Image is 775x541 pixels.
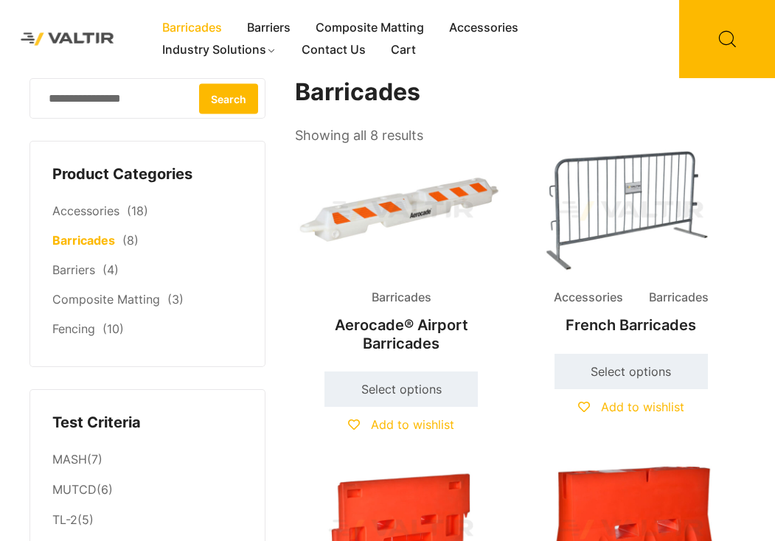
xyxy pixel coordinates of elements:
[543,287,634,309] span: Accessories
[295,309,507,359] h2: Aerocade® Airport Barricades
[348,417,454,432] a: Add to wishlist
[102,262,119,277] span: (4)
[52,321,95,336] a: Fencing
[52,262,95,277] a: Barriers
[295,147,507,359] a: BarricadesAerocade® Airport Barricades
[52,412,243,434] h4: Test Criteria
[52,164,243,186] h4: Product Categories
[52,452,87,467] a: MASH
[361,287,442,309] span: Barricades
[52,512,77,527] a: TL-2
[289,39,378,61] a: Contact Us
[437,17,531,39] a: Accessories
[555,354,708,389] a: Select options for “French Barricades”
[601,399,684,414] span: Add to wishlist
[52,475,243,506] li: (6)
[52,506,243,536] li: (5)
[52,444,243,475] li: (7)
[122,233,139,248] span: (8)
[303,17,437,39] a: Composite Matting
[52,233,115,248] a: Barricades
[524,147,737,341] a: Accessories BarricadesFrench Barricades
[234,17,303,39] a: Barriers
[52,292,160,307] a: Composite Matting
[324,371,478,407] a: Select options for “Aerocade® Airport Barricades”
[52,203,119,218] a: Accessories
[150,39,289,61] a: Industry Solutions
[578,399,684,414] a: Add to wishlist
[167,292,184,307] span: (3)
[295,78,738,107] h1: Barricades
[11,23,124,55] img: Valtir Rentals
[52,482,97,497] a: MUTCD
[524,309,737,341] h2: French Barricades
[295,123,423,148] p: Showing all 8 results
[638,287,720,309] span: Barricades
[127,203,148,218] span: (18)
[150,17,234,39] a: Barricades
[371,417,454,432] span: Add to wishlist
[378,39,428,61] a: Cart
[102,321,124,336] span: (10)
[199,83,258,114] button: Search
